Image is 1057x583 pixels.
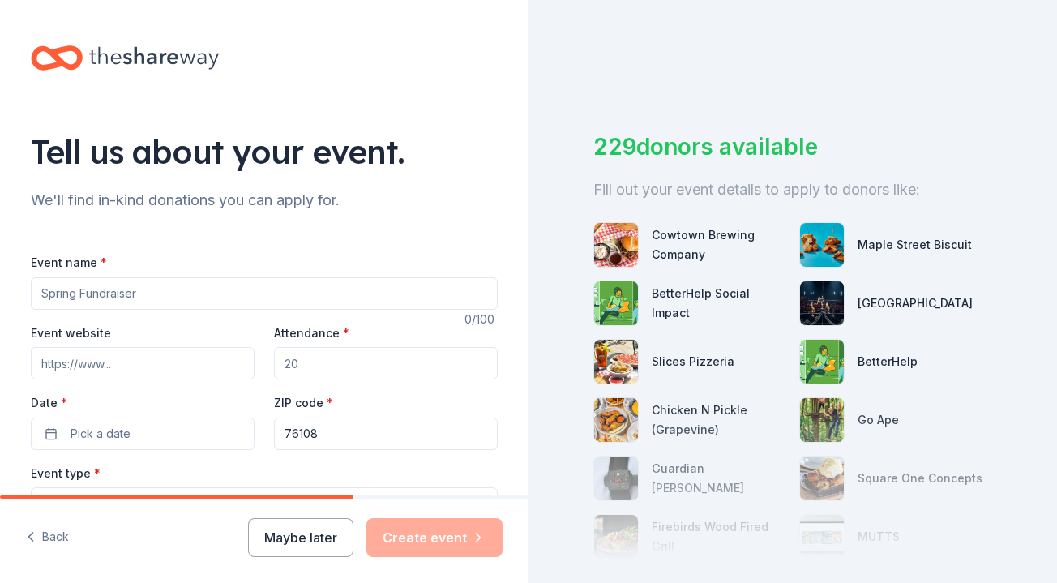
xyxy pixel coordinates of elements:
label: ZIP code [274,395,333,411]
input: 12345 (U.S. only) [274,418,498,450]
img: photo for Cowtown Brewing Company [594,223,638,267]
label: Attendance [274,325,349,341]
div: Slices Pizzeria [652,352,734,371]
label: Event website [31,325,111,341]
div: 229 donors available [593,130,992,164]
div: Maple Street Biscuit [858,235,972,255]
div: Fill out your event details to apply to donors like: [593,177,992,203]
label: Event type [31,465,101,482]
button: Back [26,521,69,555]
img: photo for BetterHelp [800,340,844,384]
input: https://www... [31,347,255,379]
div: BetterHelp Social Impact [652,284,786,323]
button: Maybe later [248,518,353,557]
div: We'll find in-kind donations you can apply for. [31,187,498,213]
div: Tell us about your event. [31,129,498,174]
label: Date [31,395,255,411]
button: Select [31,487,498,521]
div: Cowtown Brewing Company [652,225,786,264]
img: photo for BetterHelp Social Impact [594,281,638,325]
label: Event name [31,255,107,271]
input: 20 [274,347,498,379]
input: Spring Fundraiser [31,277,498,310]
img: photo for Dickies Arena [800,281,844,325]
div: 0 /100 [464,310,498,329]
div: BetterHelp [858,352,918,371]
img: photo for Maple Street Biscuit [800,223,844,267]
img: photo for Slices Pizzeria [594,340,638,384]
button: Pick a date [31,418,255,450]
div: [GEOGRAPHIC_DATA] [858,294,973,313]
span: Pick a date [71,424,131,444]
span: Select [41,495,75,514]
